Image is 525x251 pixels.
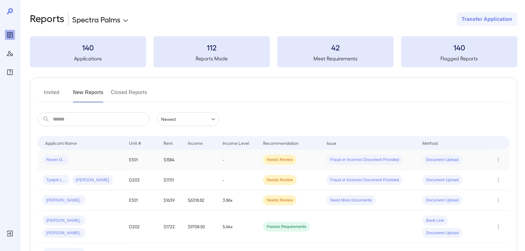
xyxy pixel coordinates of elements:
h3: 112 [154,42,270,52]
div: Rent [164,139,174,147]
span: Passes Requirements [263,224,310,230]
button: Invited [38,88,66,102]
span: [PERSON_NAME].. [43,218,86,224]
span: Bank Link [423,218,448,224]
div: Issue [327,139,337,147]
span: [PERSON_NAME].. [43,230,86,236]
button: New Reports [73,88,104,102]
td: 5.64x [218,211,258,243]
button: Transfer Application [457,12,518,26]
td: $6318.82 [183,190,218,211]
div: FAQ [5,67,15,77]
td: E301 [124,190,159,211]
span: Document Upload [423,177,462,183]
span: Document Upload [423,197,462,203]
div: Newest [157,112,219,126]
h5: Reports Made [154,55,270,62]
button: Closed Reports [111,88,147,102]
h3: 42 [277,42,394,52]
span: Document Upload [423,157,462,163]
span: [PERSON_NAME].. [43,197,86,203]
span: Tyaijah L... [43,177,70,183]
td: 3.86x [218,190,258,211]
td: $1584 [159,150,183,170]
div: Income [188,139,203,147]
span: Document Upload [423,230,462,236]
div: Recommendation [263,139,299,147]
button: Row Actions [494,195,504,205]
button: Row Actions [494,155,504,165]
td: - [218,150,258,170]
span: Raven D... [43,157,69,163]
div: Income Level [223,139,249,147]
td: - [218,170,258,190]
button: Row Actions [494,175,504,185]
summary: 140Applications112Reports Made42Meet Requirements140Flagged Reports [30,36,518,67]
td: E301 [124,150,159,170]
td: $9708.50 [183,211,218,243]
td: $1701 [159,170,183,190]
div: Unit # [129,139,141,147]
h3: 140 [30,42,146,52]
div: Method [423,139,438,147]
p: Spectra Palms [72,14,120,24]
span: Need More Documents [327,197,376,203]
span: Needs Review [263,157,297,163]
span: Needs Review [263,177,297,183]
h2: Reports [30,12,64,26]
span: Fraud or Incorrect Document Provided [327,157,403,163]
div: Reports [5,30,15,40]
h5: Meet Requirements [277,55,394,62]
h5: Applications [30,55,146,62]
td: D202 [124,211,159,243]
span: Needs Review [263,197,297,203]
span: [PERSON_NAME] [72,177,113,183]
h3: 140 [401,42,518,52]
button: Row Actions [494,222,504,232]
div: Applicant Name [45,139,77,147]
div: Log Out [5,229,15,239]
td: $1639 [159,190,183,211]
span: Fraud or Incorrect Document Provided [327,177,403,183]
td: D203 [124,170,159,190]
td: $1722 [159,211,183,243]
h5: Flagged Reports [401,55,518,62]
div: Manage Users [5,49,15,59]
